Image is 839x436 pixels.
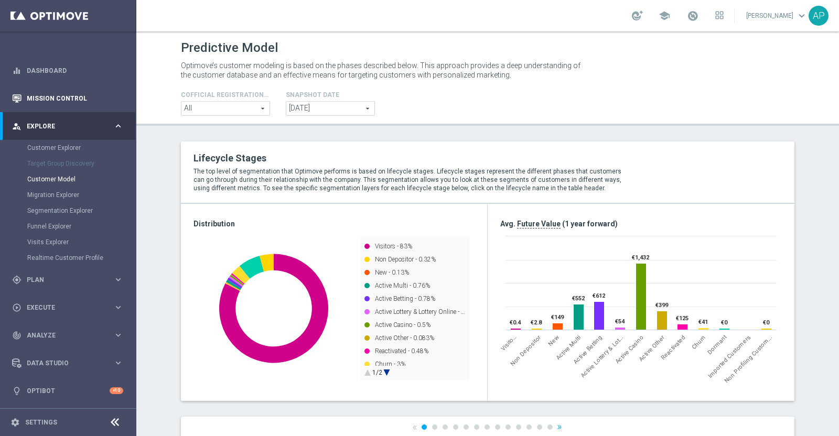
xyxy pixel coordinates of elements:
[579,334,625,379] div: Active Lottery & Lottery Online
[27,206,109,215] a: Segmentation Explorer
[25,419,57,426] a: Settings
[27,84,123,112] a: Mission Control
[27,219,135,234] div: Funnel Explorer
[12,276,124,284] button: gps_fixed Plan keyboard_arrow_right
[181,40,278,56] h1: Predictive Model
[27,234,135,250] div: Visits Explorer
[113,330,123,340] i: keyboard_arrow_right
[27,277,113,283] span: Plan
[27,57,123,84] a: Dashboard
[12,94,124,103] div: Mission Control
[12,331,113,340] div: Analyze
[12,331,124,340] div: track_changes Analyze keyboard_arrow_right
[531,319,542,326] text: €2.8
[286,91,375,99] h4: Snapshot Date
[723,334,773,384] div: Non Profiling Customer
[809,6,829,26] div: AP
[763,319,770,326] text: €0
[745,8,809,24] a: [PERSON_NAME]keyboard_arrow_down
[12,386,21,396] i: lightbulb
[412,423,417,430] a: «
[12,387,124,395] button: lightbulb Optibot +10
[12,303,21,312] i: play_circle_outline
[12,275,113,285] div: Plan
[113,302,123,312] i: keyboard_arrow_right
[193,167,631,192] p: The top level of segmentation that Optimove performs is based on lifecycle stages. Lifecycle stag...
[375,256,436,263] text: Non Depositor - 0.32%
[510,319,521,326] text: €0.4
[614,334,645,365] span: Active Casino
[375,243,412,250] text: Visitors - 83%
[572,295,585,302] text: €552
[375,347,428,355] text: Reactivated - 0.48%
[375,269,409,276] text: New - 0.13%
[110,387,123,394] div: +10
[375,334,434,342] text: Active Other - 0.083%
[12,122,124,130] button: person_search Explore keyboard_arrow_right
[557,423,562,430] a: »
[509,334,543,367] span: Non Depositor
[555,334,582,361] span: Active Multi
[12,84,123,112] div: Mission Control
[193,219,475,228] h3: Distribution
[12,303,124,312] button: play_circle_outline Execute keyboard_arrow_right
[372,369,382,376] text: 1/2
[516,424,521,430] a: 10
[375,321,431,329] text: Active Casino - 0.5%
[547,334,560,347] span: New
[27,156,135,171] div: Target Group Discovery
[27,222,109,231] a: Funnel Explorer
[526,424,532,430] a: 11
[706,334,752,379] span: Imported Customers
[12,122,21,131] i: person_search
[691,334,707,351] span: Churn
[12,377,123,405] div: Optibot
[27,191,109,199] a: Migration Explorer
[27,175,109,183] a: Customer Model
[10,418,20,427] i: settings
[706,334,728,356] span: Dormant
[113,121,123,131] i: keyboard_arrow_right
[375,361,405,368] text: Churn - 3%
[551,314,564,321] text: €149
[453,424,458,430] a: 4
[113,275,123,285] i: keyboard_arrow_right
[12,66,21,75] i: equalizer
[375,308,465,315] text: Active Lottery & Lottery Online - …
[676,315,689,322] text: €125
[193,152,631,165] h2: Lifecycle Stages
[181,91,270,99] h4: Cofficial Registrationtype Filter
[443,424,448,430] a: 3
[593,292,605,299] text: €612
[27,187,135,203] div: Migration Explorer
[375,282,430,289] text: Active Multi - 0.76%
[517,220,561,228] span: Future Value
[27,377,110,405] a: Optibot
[485,424,490,430] a: 7
[12,359,124,367] div: Data Studio keyboard_arrow_right
[562,220,618,228] span: (1 year forward)
[660,334,687,361] span: Reactivated
[615,318,625,325] text: €54
[12,331,21,340] i: track_changes
[27,238,109,246] a: Visits Explorer
[27,123,113,129] span: Explore
[464,424,469,430] a: 5
[27,332,113,339] span: Analyze
[500,334,518,352] span: Visitors
[632,254,649,261] text: €1,432
[12,275,21,285] i: gps_fixed
[27,140,135,156] div: Customer Explorer
[422,424,427,430] a: 1
[12,358,113,368] div: Data Studio
[547,424,553,430] a: 13
[12,67,124,75] button: equalizer Dashboard
[12,57,123,84] div: Dashboard
[27,171,135,187] div: Customer Model
[12,303,113,312] div: Execute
